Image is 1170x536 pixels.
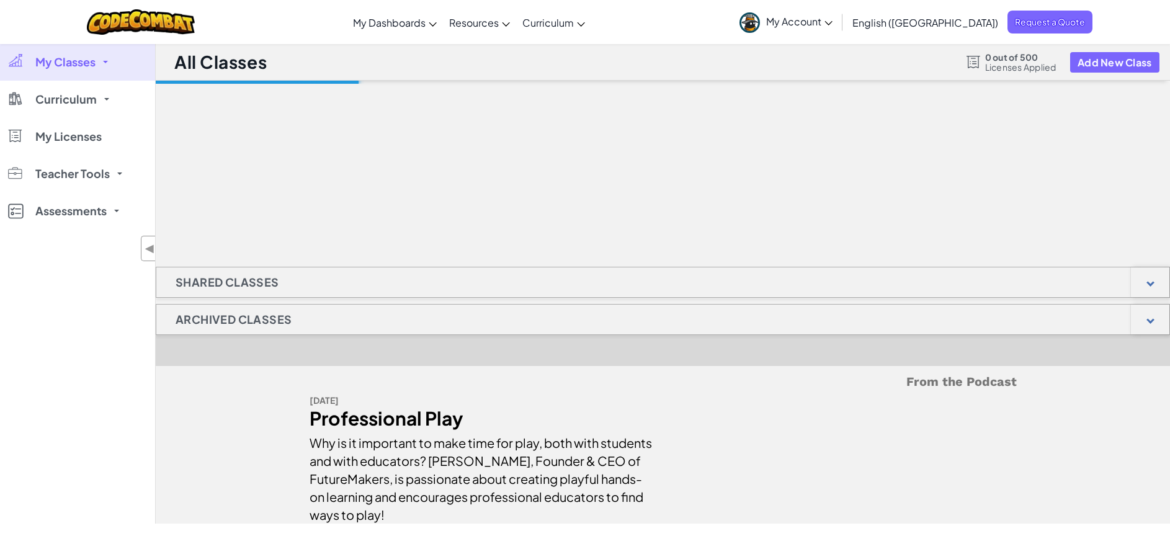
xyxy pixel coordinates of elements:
span: My Licenses [35,131,102,142]
span: English ([GEOGRAPHIC_DATA]) [852,16,998,29]
span: Assessments [35,205,107,217]
div: Why is it important to make time for play, both with students and with educators? [PERSON_NAME], ... [310,427,654,524]
span: 0 out of 500 [985,52,1056,62]
a: Request a Quote [1007,11,1092,33]
img: avatar [739,12,760,33]
span: Resources [449,16,499,29]
span: My Account [766,15,833,28]
span: Curriculum [522,16,574,29]
span: Teacher Tools [35,168,110,179]
span: My Dashboards [353,16,426,29]
h1: Shared Classes [156,267,298,298]
a: Curriculum [516,6,591,39]
h5: From the Podcast [310,372,1017,391]
span: Curriculum [35,94,97,105]
div: [DATE] [310,391,654,409]
img: CodeCombat logo [87,9,195,35]
button: Add New Class [1070,52,1159,73]
a: English ([GEOGRAPHIC_DATA]) [846,6,1004,39]
a: My Account [733,2,839,42]
span: ◀ [145,239,155,257]
span: Licenses Applied [985,62,1056,72]
a: Resources [443,6,516,39]
span: My Classes [35,56,96,68]
div: Professional Play [310,409,654,427]
h1: Archived Classes [156,304,311,335]
a: My Dashboards [347,6,443,39]
h1: All Classes [174,50,267,74]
